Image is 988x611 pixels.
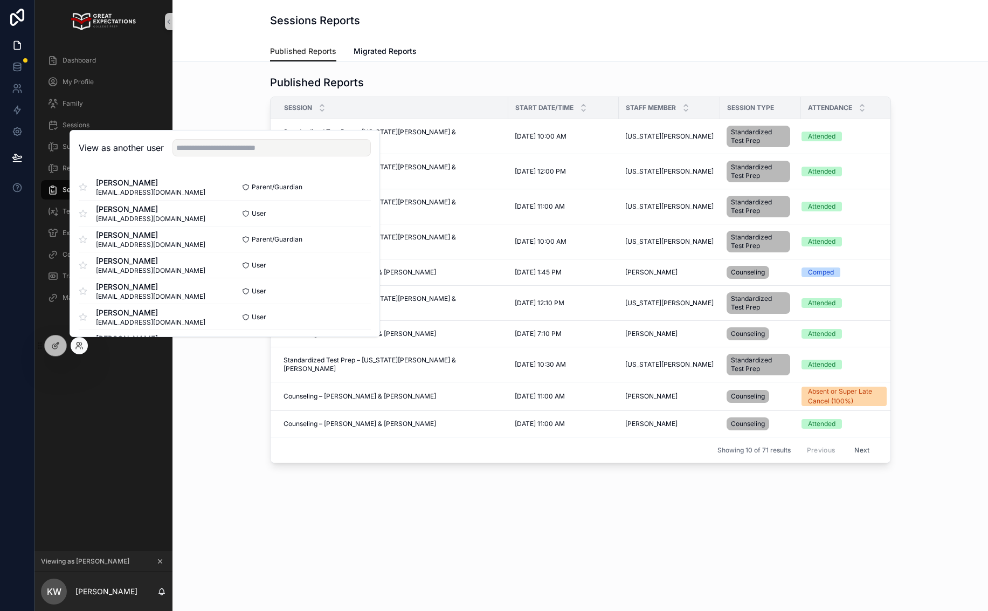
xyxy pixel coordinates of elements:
a: [DATE] 10:30 AM [515,360,612,369]
span: Standardized Test Prep [731,356,786,373]
a: Session Reports [41,180,166,200]
span: Standardized Test Prep [731,198,786,215]
a: Counseling – [PERSON_NAME] & [PERSON_NAME] [284,392,502,401]
a: Counseling – [PERSON_NAME] & [PERSON_NAME] [284,420,502,428]
div: Attended [808,329,835,339]
span: Staff Member [626,104,676,112]
span: My Profile [63,78,94,86]
span: Parent/Guardian [252,235,302,244]
a: [US_STATE][PERSON_NAME] [625,132,714,141]
span: User [252,287,266,296]
a: [DATE] 12:00 PM [515,167,612,176]
span: Standardized Test Prep [731,233,786,250]
a: Counseling – [PERSON_NAME] & [PERSON_NAME] [284,268,502,277]
a: Standardized Test Prep [727,159,794,184]
a: Migrated Reports [354,42,417,63]
a: Counseling [727,415,794,432]
a: [DATE] 10:00 AM [515,237,612,246]
span: Dashboard [63,56,96,65]
a: [US_STATE][PERSON_NAME] [625,167,714,176]
a: Standardized Test Prep – [US_STATE][PERSON_NAME] & [PERSON_NAME] [284,128,502,145]
a: Family [41,94,166,113]
a: [PERSON_NAME] [625,329,714,338]
span: Standardized Test Prep – [US_STATE][PERSON_NAME] & [PERSON_NAME] [284,198,502,215]
span: Counseling [731,420,765,428]
a: [DATE] 1:45 PM [515,268,612,277]
div: Attended [808,167,835,176]
div: Comped [808,267,834,277]
a: Standardized Test Prep [727,194,794,219]
a: Dashboard [41,51,166,70]
span: [EMAIL_ADDRESS][DOMAIN_NAME] [96,318,205,327]
div: scrollable content [34,43,172,321]
span: Counseling [731,392,765,401]
span: [DATE] 10:30 AM [515,360,566,369]
span: Transactions [63,272,102,280]
a: [DATE] 11:00 AM [515,202,612,211]
span: Parent/Guardian [252,183,302,191]
span: User [252,209,266,218]
span: User [252,313,266,321]
a: [DATE] 11:00 AM [515,392,612,401]
span: [PERSON_NAME] [96,177,205,188]
span: Counseling – [PERSON_NAME] & [PERSON_NAME] [284,420,436,428]
span: Session [284,104,312,112]
span: [EMAIL_ADDRESS][DOMAIN_NAME] [96,292,205,301]
span: Surveys [63,142,88,151]
span: [US_STATE][PERSON_NAME] [625,237,714,246]
span: [DATE] 11:00 AM [515,392,565,401]
a: [DATE] 7:10 PM [515,329,612,338]
a: Sessions [41,115,166,135]
a: Attended [802,167,887,176]
span: [PERSON_NAME] [625,392,678,401]
a: Standardized Test Prep [727,229,794,255]
span: Session Type [727,104,774,112]
span: [EMAIL_ADDRESS][DOMAIN_NAME] [96,188,205,197]
a: Transactions [41,266,166,286]
a: Test Scores [41,202,166,221]
a: CounselMore [41,245,166,264]
span: [DATE] 10:00 AM [515,132,566,141]
a: Attended [802,360,887,369]
img: App logo [71,13,135,30]
span: Family [63,99,83,108]
span: Standardized Test Prep – [US_STATE][PERSON_NAME] & [PERSON_NAME] [284,356,502,373]
span: Counseling – [PERSON_NAME] & [PERSON_NAME] [284,392,436,401]
span: Viewing as [PERSON_NAME] [41,557,129,566]
span: Attendance [808,104,852,112]
a: [US_STATE][PERSON_NAME] [625,202,714,211]
a: Surveys [41,137,166,156]
span: Standardized Test Prep [731,163,786,180]
div: Attended [808,298,835,308]
a: Published Reports [270,42,336,62]
span: [PERSON_NAME] [625,268,678,277]
div: Attended [808,360,835,369]
a: Attended [802,419,887,429]
span: [PERSON_NAME] [96,282,205,292]
a: Standardized Test Prep – [US_STATE][PERSON_NAME] & [PERSON_NAME] [284,294,502,312]
a: [DATE] 11:00 AM [515,420,612,428]
span: [PERSON_NAME] [625,329,678,338]
a: Counseling [727,325,794,342]
a: Attended [802,202,887,211]
span: Sessions [63,121,89,129]
h1: Published Reports [270,75,364,90]
a: Standardized Test Prep [727,123,794,149]
span: [DATE] 7:10 PM [515,329,562,338]
a: Attended [802,132,887,141]
span: Test Scores [63,207,99,216]
a: Make a Purchase [41,288,166,307]
a: Counseling [727,264,794,281]
span: [EMAIL_ADDRESS][DOMAIN_NAME] [96,241,205,249]
span: Start Date/Time [515,104,574,112]
span: Standardized Test Prep [731,128,786,145]
button: Next [847,442,877,458]
span: [DATE] 10:00 AM [515,237,566,246]
div: Attended [808,237,835,246]
span: [EMAIL_ADDRESS][DOMAIN_NAME] [96,266,205,275]
span: [PERSON_NAME] [96,333,205,344]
